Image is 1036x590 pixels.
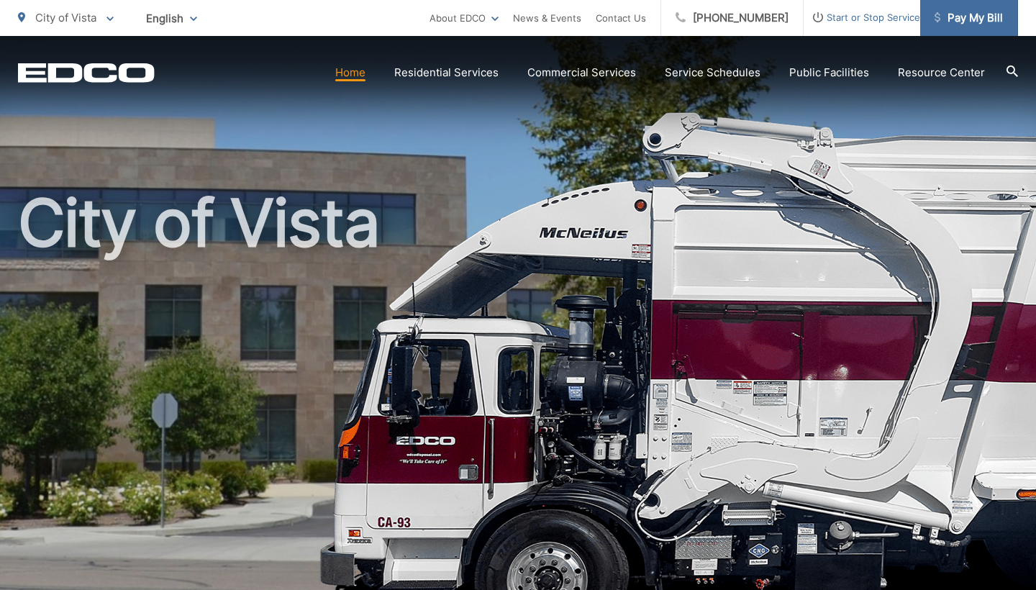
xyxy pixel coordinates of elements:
a: Residential Services [394,64,499,81]
a: Contact Us [596,9,646,27]
a: Public Facilities [789,64,869,81]
span: Pay My Bill [935,9,1003,27]
a: Service Schedules [665,64,760,81]
a: Home [335,64,365,81]
a: Resource Center [898,64,985,81]
a: About EDCO [430,9,499,27]
a: Commercial Services [527,64,636,81]
a: EDCD logo. Return to the homepage. [18,63,155,83]
span: City of Vista [35,11,96,24]
a: News & Events [513,9,581,27]
span: English [135,6,208,31]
